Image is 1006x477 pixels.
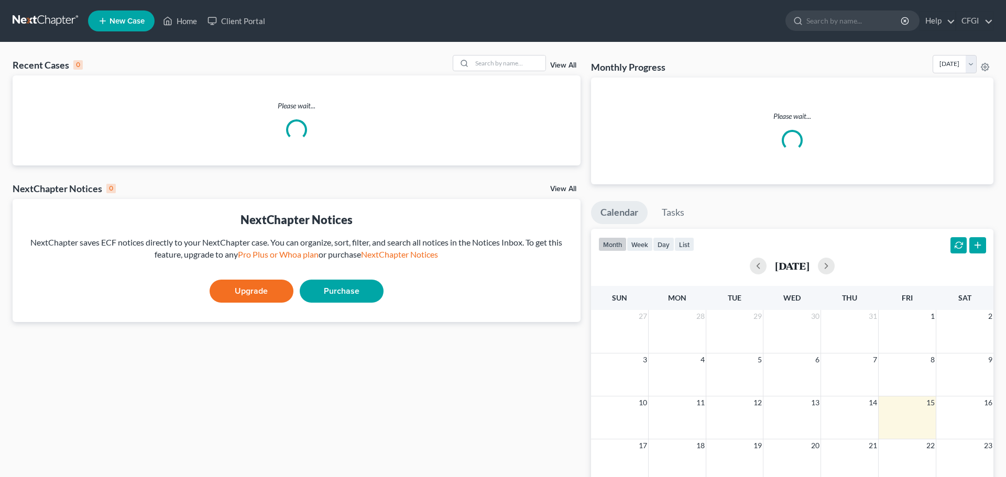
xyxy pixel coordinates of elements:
[695,396,706,409] span: 11
[872,353,878,366] span: 7
[757,353,763,366] span: 5
[238,249,319,259] a: Pro Plus or Whoa plan
[472,56,545,71] input: Search by name...
[110,17,145,25] span: New Case
[752,396,763,409] span: 12
[810,310,821,323] span: 30
[956,12,993,30] a: CFGI
[627,237,653,251] button: week
[642,353,648,366] span: 3
[599,111,985,121] p: Please wait...
[783,293,801,302] span: Wed
[925,396,936,409] span: 15
[752,439,763,452] span: 19
[550,185,576,193] a: View All
[930,310,936,323] span: 1
[652,201,694,224] a: Tasks
[810,396,821,409] span: 13
[868,310,878,323] span: 31
[158,12,202,30] a: Home
[550,62,576,69] a: View All
[638,310,648,323] span: 27
[638,439,648,452] span: 17
[842,293,857,302] span: Thu
[21,237,572,261] div: NextChapter saves ECF notices directly to your NextChapter case. You can organize, sort, filter, ...
[674,237,694,251] button: list
[695,439,706,452] span: 18
[612,293,627,302] span: Sun
[902,293,913,302] span: Fri
[300,280,384,303] a: Purchase
[868,439,878,452] span: 21
[699,353,706,366] span: 4
[920,12,955,30] a: Help
[210,280,293,303] a: Upgrade
[930,353,936,366] span: 8
[983,396,993,409] span: 16
[591,201,648,224] a: Calendar
[73,60,83,70] div: 0
[106,184,116,193] div: 0
[361,249,438,259] a: NextChapter Notices
[728,293,741,302] span: Tue
[925,439,936,452] span: 22
[653,237,674,251] button: day
[21,212,572,228] div: NextChapter Notices
[202,12,270,30] a: Client Portal
[13,101,581,111] p: Please wait...
[810,439,821,452] span: 20
[775,260,810,271] h2: [DATE]
[814,353,821,366] span: 6
[13,59,83,71] div: Recent Cases
[806,11,902,30] input: Search by name...
[668,293,686,302] span: Mon
[983,439,993,452] span: 23
[987,310,993,323] span: 2
[958,293,971,302] span: Sat
[13,182,116,195] div: NextChapter Notices
[598,237,627,251] button: month
[868,396,878,409] span: 14
[695,310,706,323] span: 28
[591,61,665,73] h3: Monthly Progress
[987,353,993,366] span: 9
[752,310,763,323] span: 29
[638,396,648,409] span: 10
